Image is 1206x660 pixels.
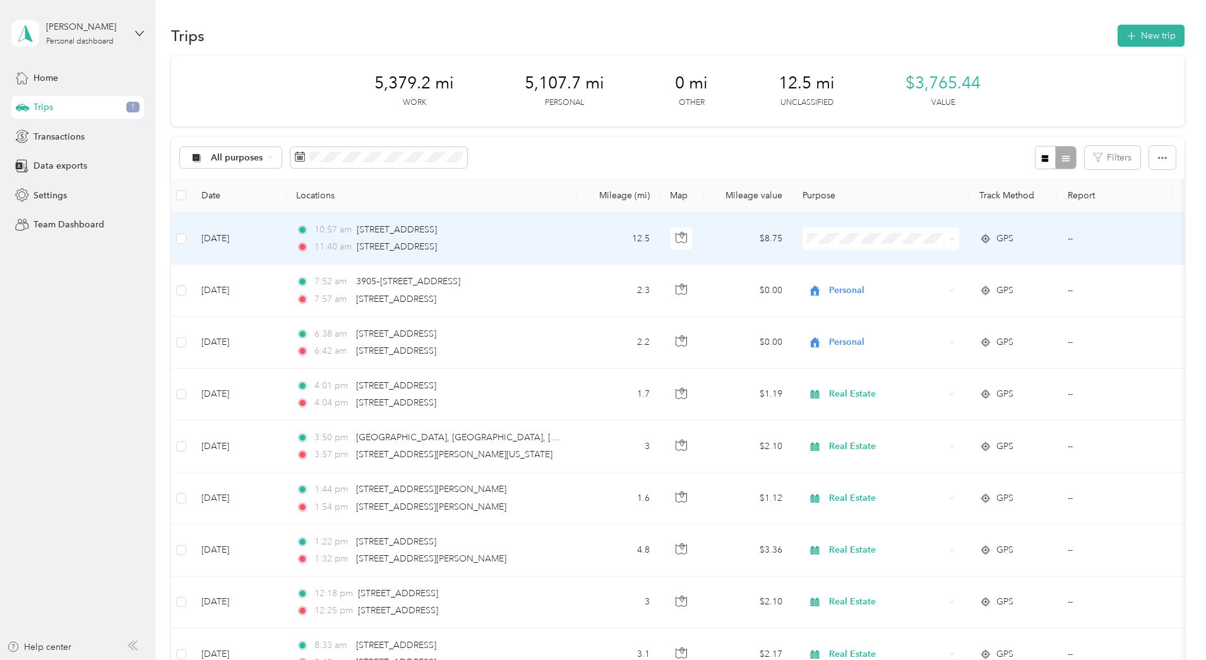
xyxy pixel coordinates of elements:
td: 3 [576,421,660,472]
span: 7:57 am [314,292,350,306]
span: Settings [33,189,67,202]
td: -- [1058,421,1173,472]
span: Trips [33,100,53,114]
span: Personal [829,335,945,349]
th: Mileage value [704,178,792,213]
td: 1.7 [576,369,660,421]
span: 1 [126,102,140,113]
span: [STREET_ADDRESS] [356,380,436,391]
span: 12:18 pm [314,587,353,601]
button: New trip [1118,25,1185,47]
td: 4.8 [576,525,660,577]
span: 1:54 pm [314,500,350,514]
td: [DATE] [191,369,286,421]
td: 2.2 [576,317,660,369]
th: Map [660,178,704,213]
iframe: Everlance-gr Chat Button Frame [1135,589,1206,660]
h1: Trips [171,29,205,42]
th: Mileage (mi) [576,178,660,213]
span: GPS [996,284,1013,297]
td: [DATE] [191,317,286,369]
th: Report [1058,178,1173,213]
span: 12.5 mi [779,73,835,93]
td: [DATE] [191,577,286,628]
span: 4:01 pm [314,379,350,393]
td: -- [1058,577,1173,628]
td: 12.5 [576,213,660,265]
span: GPS [996,491,1013,505]
span: Team Dashboard [33,218,104,231]
span: Transactions [33,130,85,143]
td: [DATE] [191,472,286,524]
span: Real Estate [829,595,945,609]
th: Purpose [792,178,969,213]
span: 1:44 pm [314,483,350,496]
td: -- [1058,265,1173,316]
span: $3,765.44 [905,73,981,93]
p: Unclassified [780,97,833,109]
span: 6:38 am [314,327,350,341]
span: 3905–[STREET_ADDRESS] [356,276,460,287]
td: -- [1058,213,1173,265]
span: 1:22 pm [314,535,350,549]
span: 3:57 pm [314,448,350,462]
span: 4:04 pm [314,396,350,410]
td: $1.19 [704,369,792,421]
span: Real Estate [829,387,945,401]
td: $2.10 [704,577,792,628]
td: $3.36 [704,525,792,577]
td: 3 [576,577,660,628]
span: 6:42 am [314,344,350,358]
span: [STREET_ADDRESS][PERSON_NAME] [356,484,506,495]
span: Real Estate [829,543,945,557]
th: Track Method [969,178,1058,213]
td: $0.00 [704,265,792,316]
td: -- [1058,472,1173,524]
span: [STREET_ADDRESS] [356,536,436,547]
th: Date [191,178,286,213]
span: Home [33,71,58,85]
span: 5,107.7 mi [525,73,604,93]
td: $1.12 [704,472,792,524]
th: Locations [286,178,576,213]
td: 2.3 [576,265,660,316]
span: Personal [829,284,945,297]
span: [STREET_ADDRESS] [356,345,436,356]
span: [STREET_ADDRESS] [356,640,436,651]
span: [STREET_ADDRESS] [357,241,437,252]
span: 3:50 pm [314,431,350,445]
span: GPS [996,543,1013,557]
span: Real Estate [829,440,945,453]
td: $0.00 [704,317,792,369]
td: -- [1058,525,1173,577]
span: 12:25 pm [314,604,353,618]
span: [STREET_ADDRESS] [356,397,436,408]
span: GPS [996,232,1013,246]
span: [STREET_ADDRESS][PERSON_NAME] [356,553,506,564]
span: 10:57 am [314,223,352,237]
td: $8.75 [704,213,792,265]
span: [STREET_ADDRESS] [358,605,438,616]
span: [GEOGRAPHIC_DATA], [GEOGRAPHIC_DATA], [GEOGRAPHIC_DATA][US_STATE], [GEOGRAPHIC_DATA] [356,432,781,443]
td: -- [1058,317,1173,369]
span: [STREET_ADDRESS] [357,224,437,235]
div: [PERSON_NAME] [46,20,125,33]
span: GPS [996,335,1013,349]
button: Help center [7,640,71,654]
p: Other [679,97,705,109]
span: [STREET_ADDRESS][PERSON_NAME][US_STATE] [356,449,552,460]
span: 8:33 am [314,639,350,652]
td: [DATE] [191,525,286,577]
span: GPS [996,440,1013,453]
td: -- [1058,369,1173,421]
span: [STREET_ADDRESS][PERSON_NAME] [356,501,506,512]
span: [STREET_ADDRESS] [358,588,438,599]
p: Work [403,97,426,109]
p: Personal [545,97,584,109]
span: Real Estate [829,491,945,505]
p: Value [931,97,955,109]
td: [DATE] [191,421,286,472]
span: [STREET_ADDRESS] [356,328,436,339]
span: 5,379.2 mi [374,73,454,93]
